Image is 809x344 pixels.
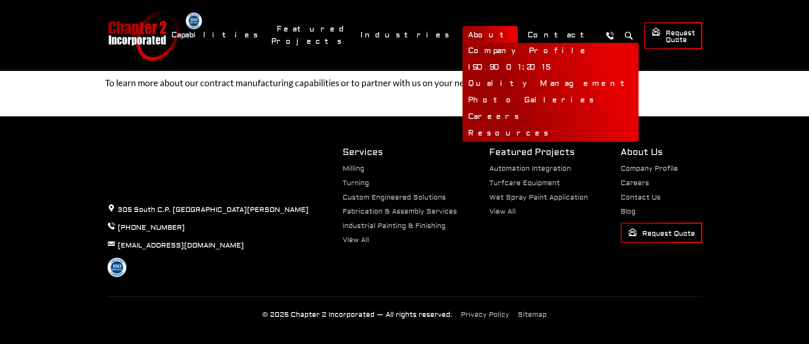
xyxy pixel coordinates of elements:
[463,125,639,142] a: Resources
[107,204,309,215] p: 305 South C.P. [GEOGRAPHIC_DATA][PERSON_NAME]
[489,193,588,202] a: Wet Spray Paint Application
[522,26,598,44] a: Contact
[489,179,560,187] a: Turfcare Equipment
[343,164,364,173] a: Milling
[463,109,639,125] a: Careers
[107,10,179,61] a: Chapter 2 Incorporated
[343,222,446,230] a: Industrial Painting & Finishing
[621,28,637,43] button: Search
[343,179,369,187] a: Turning
[489,146,588,158] h2: Featured Projects
[166,26,267,44] a: Capabilities
[105,76,666,90] p: To learn more about our contract manufacturing capabilities or to partner with us on your next pr...
[343,146,457,158] h2: Services
[621,179,649,187] a: Careers
[355,26,458,44] a: Industries
[118,241,244,250] a: [EMAIL_ADDRESS][DOMAIN_NAME]
[628,228,695,238] span: Request Quote
[461,310,509,319] a: Privacy Policy
[621,164,678,173] a: Company Profile
[621,146,702,158] h2: About Us
[343,193,446,202] a: Custom Engineered Solutions
[621,193,661,202] a: Contact Us
[463,76,639,92] a: Quality Management
[651,27,695,45] span: Request Quote
[343,236,369,244] a: View All
[118,223,185,232] a: [PHONE_NUMBER]
[489,207,516,216] a: View All
[463,26,518,44] a: About
[602,28,618,43] a: Call Us
[489,164,571,173] a: Automation Integration
[644,22,702,49] a: Request Quote
[621,207,636,216] a: Blog
[621,223,702,243] a: Request Quote
[463,59,639,76] a: ISO 9001:2015
[271,20,351,51] a: Featured Projects
[463,92,639,109] a: Photo Galleries
[463,43,639,59] a: Company Profile
[518,310,547,319] a: Sitemap
[343,207,457,216] a: Fabrication & Assembly Services
[262,310,452,321] p: © 2025 Chapter 2 Incorporated — All rights reserved.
